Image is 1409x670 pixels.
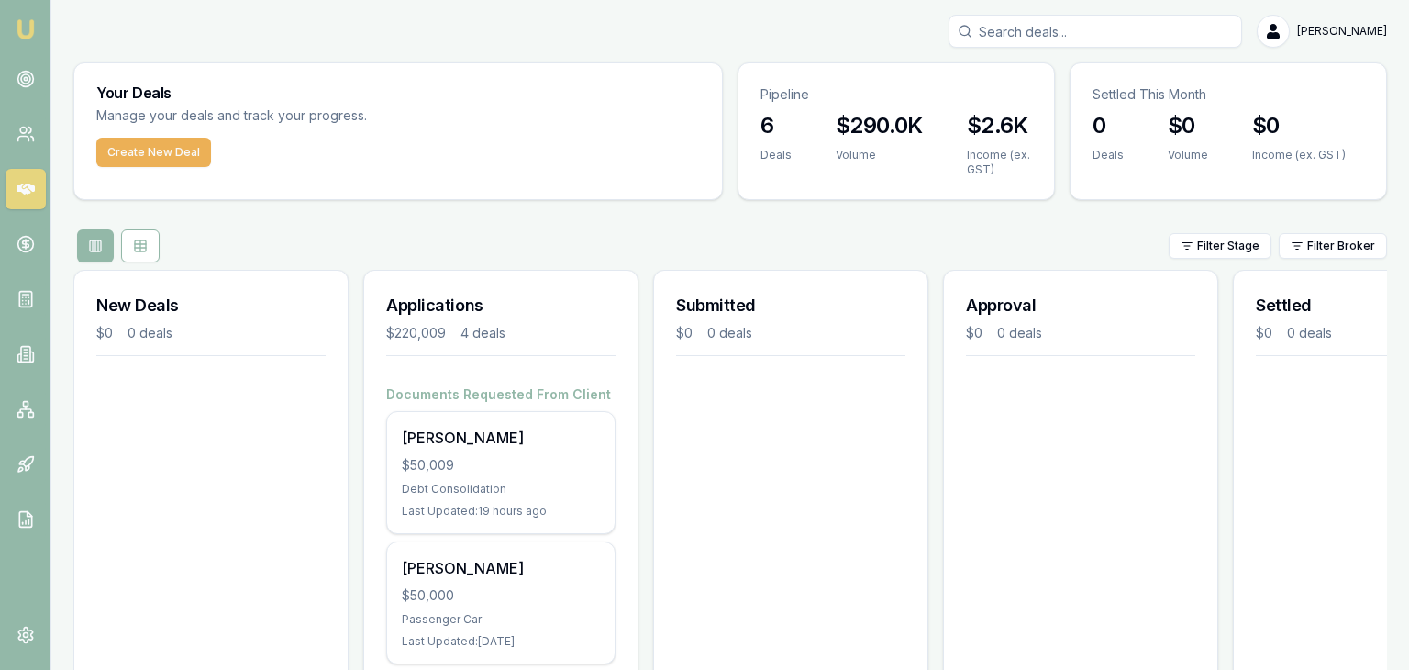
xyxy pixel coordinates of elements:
[760,85,1032,104] p: Pipeline
[707,324,752,342] div: 0 deals
[676,293,905,318] h3: Submitted
[15,18,37,40] img: emu-icon-u.png
[997,324,1042,342] div: 0 deals
[96,324,113,342] div: $0
[1252,148,1346,162] div: Income (ex. GST)
[1168,148,1208,162] div: Volume
[1093,85,1364,104] p: Settled This Month
[402,557,600,579] div: [PERSON_NAME]
[1197,239,1259,253] span: Filter Stage
[96,293,326,318] h3: New Deals
[402,456,600,475] div: $50,009
[1279,233,1387,259] button: Filter Broker
[402,427,600,449] div: [PERSON_NAME]
[949,15,1242,48] input: Search deals
[386,293,616,318] h3: Applications
[402,634,600,649] div: Last Updated: [DATE]
[1168,111,1208,140] h3: $0
[966,293,1195,318] h3: Approval
[1287,324,1332,342] div: 0 deals
[402,612,600,627] div: Passenger Car
[967,148,1032,177] div: Income (ex. GST)
[402,586,600,605] div: $50,000
[1093,148,1124,162] div: Deals
[128,324,172,342] div: 0 deals
[460,324,505,342] div: 4 deals
[760,111,792,140] h3: 6
[402,504,600,519] div: Last Updated: 19 hours ago
[967,111,1032,140] h3: $2.6K
[96,138,211,167] button: Create New Deal
[386,324,446,342] div: $220,009
[1256,324,1272,342] div: $0
[1252,111,1346,140] h3: $0
[1307,239,1375,253] span: Filter Broker
[386,385,616,404] h4: Documents Requested From Client
[96,106,566,127] p: Manage your deals and track your progress.
[760,148,792,162] div: Deals
[966,324,982,342] div: $0
[1297,24,1387,39] span: [PERSON_NAME]
[836,111,923,140] h3: $290.0K
[1093,111,1124,140] h3: 0
[96,85,700,100] h3: Your Deals
[676,324,693,342] div: $0
[1169,233,1271,259] button: Filter Stage
[402,482,600,497] div: Debt Consolidation
[836,148,923,162] div: Volume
